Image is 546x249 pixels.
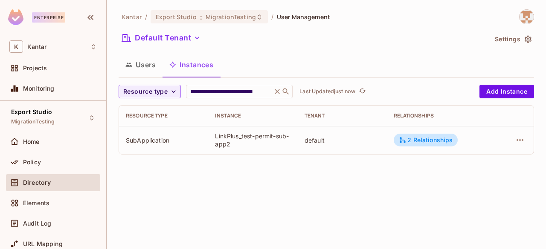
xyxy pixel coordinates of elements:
[145,13,147,21] li: /
[23,200,49,206] span: Elements
[119,31,204,45] button: Default Tenant
[23,85,55,92] span: Monitoring
[271,13,273,21] li: /
[23,138,40,145] span: Home
[23,159,41,166] span: Policy
[126,136,201,144] div: SubApplication
[23,179,51,186] span: Directory
[119,85,181,98] button: Resource type
[156,13,197,21] span: Export Studio
[32,12,65,23] div: Enterprise
[305,136,380,144] div: default
[9,40,23,53] span: K
[277,13,330,21] span: User Management
[11,109,52,115] span: Export Studio
[215,132,290,148] div: LinkPlus_test-permit-sub-app2
[23,65,47,72] span: Projects
[215,112,290,119] div: Instance
[299,88,355,95] p: Last Updated just now
[200,14,203,20] span: :
[123,86,168,97] span: Resource type
[305,112,380,119] div: Tenant
[479,85,534,98] button: Add Instance
[11,118,55,125] span: MigrationTesting
[359,87,366,96] span: refresh
[126,112,201,119] div: Resource type
[23,220,51,227] span: Audit Log
[122,13,142,21] span: the active workspace
[357,86,367,97] button: refresh
[355,86,367,97] span: Click to refresh data
[394,112,488,119] div: Relationships
[491,32,534,46] button: Settings
[27,43,46,50] span: Workspace: Kantar
[119,54,163,75] button: Users
[399,136,453,144] div: 2 Relationships
[520,10,534,24] img: Kathula.Vasavi@kantar.com
[163,54,220,75] button: Instances
[206,13,256,21] span: MigrationTesting
[23,240,63,247] span: URL Mapping
[8,9,23,25] img: SReyMgAAAABJRU5ErkJggg==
